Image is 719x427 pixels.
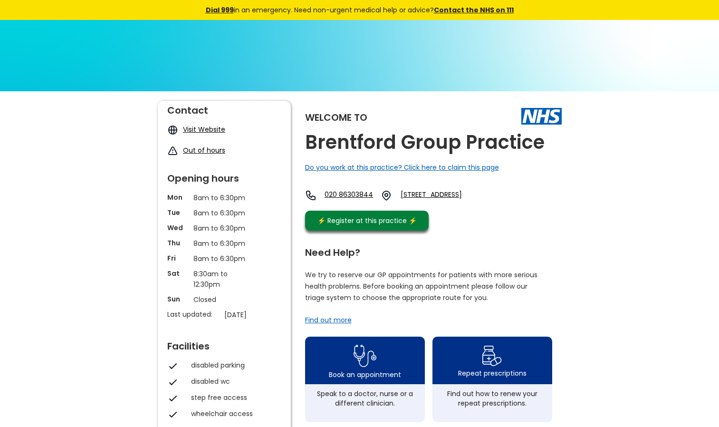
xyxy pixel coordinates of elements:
a: Do you work at this practice? Click here to claim this page [305,163,499,172]
div: wheelchair access [191,409,277,418]
p: Last updated: [167,310,220,319]
p: 8:30am to 12:30pm [193,269,255,290]
div: disabled parking [191,360,277,370]
p: 8am to 6:30pm [193,223,255,233]
a: book appointment icon Book an appointmentSpeak to a doctor, nurse or a different clinician. [305,337,425,422]
a: Contact the NHS on 111 [434,5,514,15]
div: Welcome to [305,113,367,122]
div: disabled wc [191,377,277,386]
div: Facilities [167,337,281,351]
div: ⚡️ Register at this practice ⚡️ [313,215,422,226]
a: Dial 999 [206,5,234,15]
div: Find out how to renew your repeat prescriptions. [437,389,547,408]
div: Opening hours [167,169,281,183]
div: Repeat prescriptions [458,369,527,378]
div: Speak to a doctor, nurse or a different clinician. [310,389,420,408]
a: [STREET_ADDRESS] [401,190,498,201]
p: We try to reserve our GP appointments for patients with more serious health problems. Before book... [305,269,538,303]
a: ⚡️ Register at this practice ⚡️ [305,211,429,231]
p: Closed [193,294,255,305]
img: globe icon [167,125,178,136]
p: 8am to 6:30pm [193,193,255,203]
div: step free access [191,393,277,402]
p: Sun [167,294,189,304]
img: repeat prescription icon [482,343,502,369]
h2: Brentford Group Practice [305,132,545,153]
p: [DATE] [224,310,286,320]
div: Book an appointment [329,370,401,379]
p: Thu [167,238,189,248]
a: Visit Website [183,125,225,134]
img: book appointment icon [354,342,376,370]
img: practice location icon [381,190,392,201]
img: The NHS logo [521,108,562,124]
img: telephone icon [305,190,316,201]
a: Find out more [305,315,352,325]
p: Tue [167,208,189,217]
p: Fri [167,253,189,263]
img: exclamation icon [167,146,178,156]
a: repeat prescription iconRepeat prescriptionsFind out how to renew your repeat prescriptions. [432,337,552,422]
p: Sat [167,269,189,278]
div: Contact [167,101,281,115]
div: in an emergency. Need non-urgent medical help or advice? [141,5,578,15]
p: Mon [167,193,189,202]
p: Wed [167,223,189,233]
a: 020 86303844 [325,190,373,201]
p: 8am to 6:30pm [193,208,255,218]
p: 8am to 6:30pm [193,238,255,249]
p: 8am to 6:30pm [193,253,255,264]
div: Need Help? [305,243,552,257]
a: Out of hours [183,146,225,155]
